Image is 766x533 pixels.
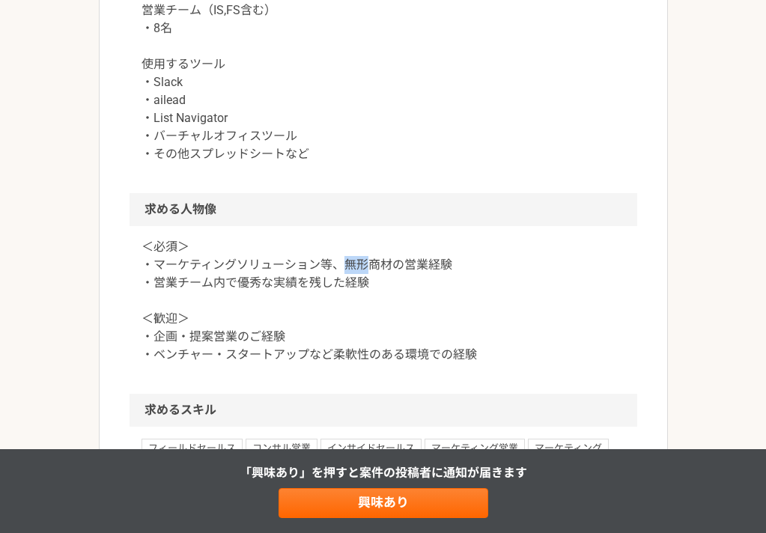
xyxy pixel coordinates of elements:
[142,238,625,364] p: ＜必須＞ ・マーケティングソリューション等、無形商材の営業経験 ・営業チーム内で優秀な実績を残した経験 ＜歓迎＞ ・企画・提案営業のご経験 ・ベンチャー・スタートアップなど柔軟性のある環境での経験
[130,394,637,427] h2: 求めるスキル
[240,464,527,482] p: 「興味あり」を押すと 案件の投稿者に通知が届きます
[246,439,317,457] span: コンサル営業
[130,193,637,226] h2: 求める人物像
[528,439,609,457] span: マーケティング
[425,439,525,457] span: マーケティング営業
[142,439,243,457] span: フィールドセールス
[279,488,488,518] a: 興味あり
[320,439,422,457] span: インサイドセールス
